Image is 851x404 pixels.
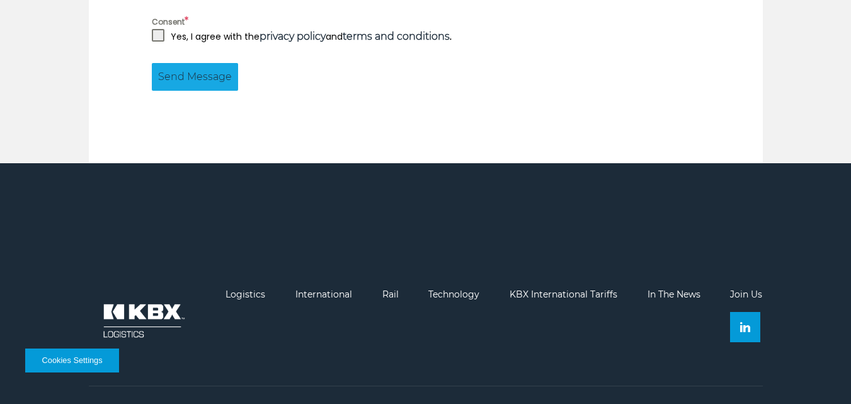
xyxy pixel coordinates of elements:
[152,63,238,91] button: Send Message
[382,289,399,300] a: Rail
[260,30,326,42] a: privacy policy
[89,289,196,352] img: kbx logo
[648,289,700,300] a: In The News
[25,349,119,372] button: Cookies Settings
[343,30,450,42] a: terms and conditions
[158,69,232,84] span: Send Message
[295,289,352,300] a: International
[730,289,762,300] a: Join Us
[740,322,750,332] img: Linkedin
[510,289,617,300] a: KBX International Tariffs
[152,14,700,29] label: Consent
[226,289,265,300] a: Logistics
[428,289,479,300] a: Technology
[171,29,452,44] p: Yes, I agree with the and
[343,30,452,43] strong: .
